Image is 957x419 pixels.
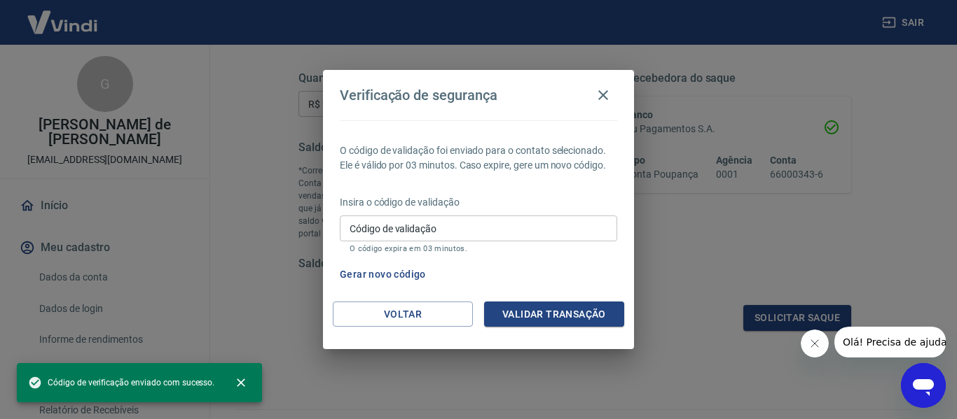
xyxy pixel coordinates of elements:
[340,195,617,210] p: Insira o código de validação
[334,262,432,287] button: Gerar novo código
[226,367,256,398] button: close
[834,327,946,357] iframe: Mensagem da empresa
[350,244,607,253] p: O código expira em 03 minutos.
[28,376,214,390] span: Código de verificação enviado com sucesso.
[801,329,829,357] iframe: Fechar mensagem
[8,10,118,21] span: Olá! Precisa de ajuda?
[484,301,624,327] button: Validar transação
[333,301,473,327] button: Voltar
[340,87,497,104] h4: Verificação de segurança
[340,143,617,173] p: O código de validação foi enviado para o contato selecionado. Ele é válido por 03 minutos. Caso e...
[901,363,946,408] iframe: Botão para abrir a janela de mensagens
